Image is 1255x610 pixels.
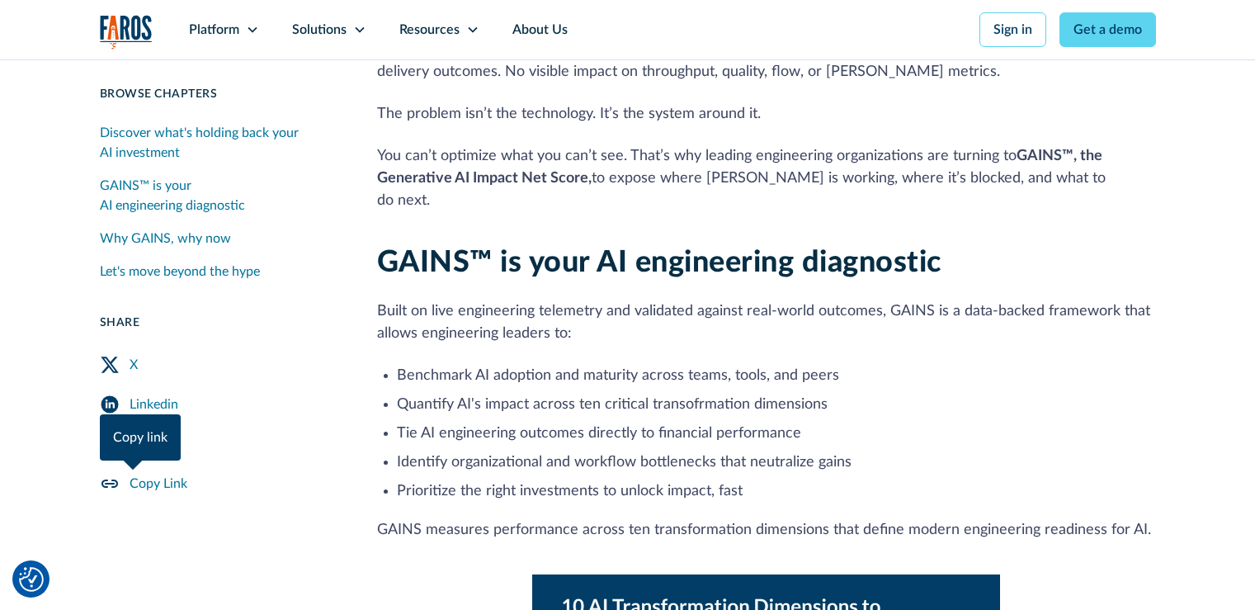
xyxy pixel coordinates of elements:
[130,474,187,494] div: Copy Link
[100,262,260,281] div: Let's move beyond the hype
[377,39,1156,83] p: Our analysis of over 10,000 developers across 1,255 teams shows no consistent correlation between...
[100,345,337,385] a: Twitter Share
[113,428,167,447] div: Copy link
[130,395,178,414] div: Linkedin
[100,255,337,288] a: Let's move beyond the hype
[979,12,1046,47] a: Sign in
[100,15,153,49] img: Logo of the analytics and reporting company Faros.
[397,365,1156,387] li: Benchmark AI adoption and maturity across teams, tools, and peers
[100,464,337,504] a: Copy Link
[397,423,1156,445] li: Tie AI engineering outcomes directly to financial performance
[19,567,44,592] button: Cookie Settings
[100,424,337,464] a: Mail Share
[377,245,1156,281] h2: GAINS™ is your AI engineering diagnostic
[100,222,337,255] a: Why GAINS, why now
[100,169,337,222] a: GAINS™ is your AI engineering diagnostic
[100,229,231,248] div: Why GAINS, why now
[100,385,337,424] a: LinkedIn Share
[377,149,1102,186] strong: GAINS™, the Generative AI Impact Net Score,
[377,300,1156,345] p: Built on live engineering telemetry and validated against real-world outcomes, GAINS is a data-ba...
[377,103,1156,125] p: The problem isn’t the technology. It’s the system around it.
[130,355,138,375] div: X
[377,519,1156,541] p: GAINS measures performance across ten transformation dimensions that define modern engineering re...
[292,20,347,40] div: Solutions
[100,15,153,49] a: home
[100,176,337,215] div: GAINS™ is your AI engineering diagnostic
[397,452,1156,474] li: Identify organizational and workflow bottlenecks that neutralize gains
[100,86,337,103] div: Browse Chapters
[100,116,337,169] a: Discover what's holding back your AI investment
[377,145,1156,212] p: You can’t optimize what you can’t see. That’s why leading engineering organizations are turning t...
[19,567,44,592] img: Revisit consent button
[189,20,239,40] div: Platform
[399,20,460,40] div: Resources
[100,123,337,163] div: Discover what's holding back your AI investment
[1059,12,1156,47] a: Get a demo
[397,394,1156,416] li: Quantify AI's impact across ten critical transofrmation dimensions
[397,480,1156,503] li: Prioritize the right investments to unlock impact, fast
[100,314,337,332] div: Share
